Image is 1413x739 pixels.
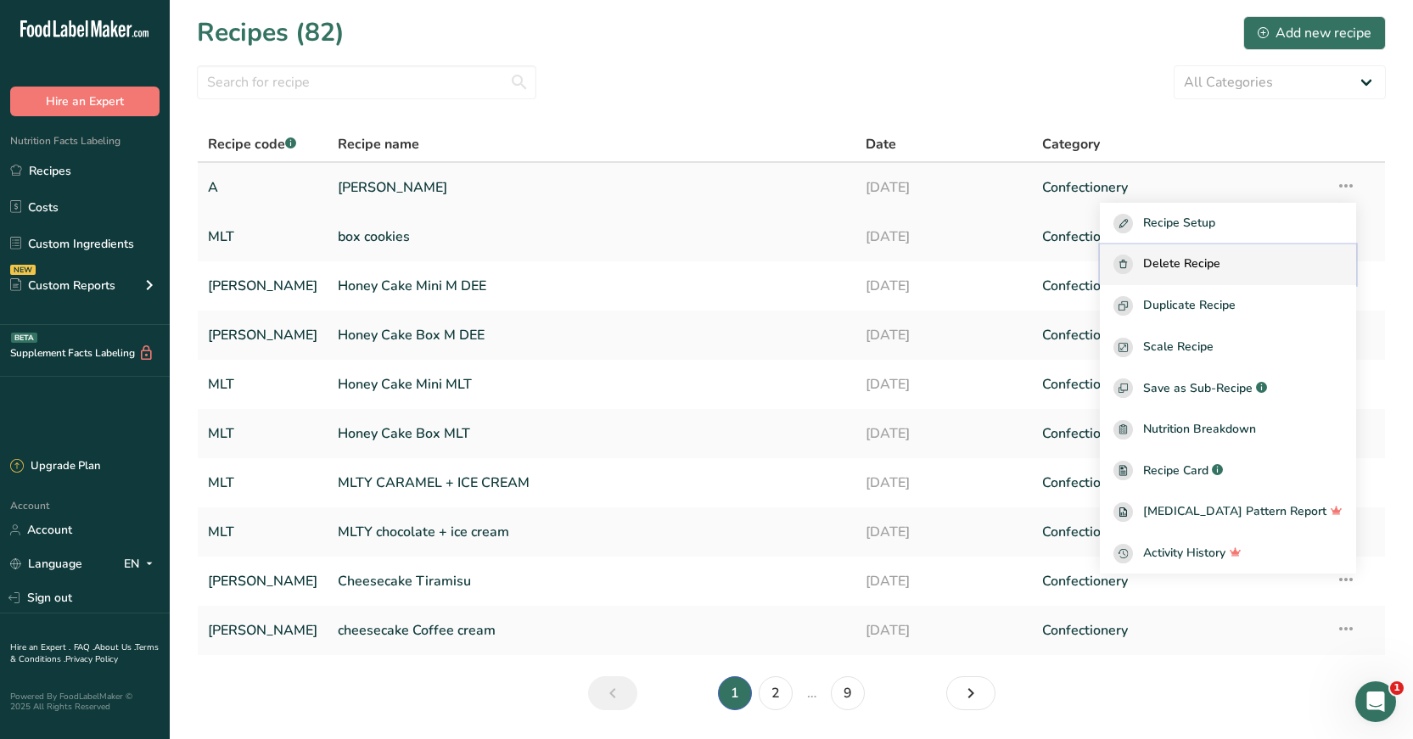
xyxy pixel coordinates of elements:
[1143,338,1214,357] span: Scale Recipe
[208,563,317,599] a: [PERSON_NAME]
[1100,409,1356,451] a: Nutrition Breakdown
[10,458,100,475] div: Upgrade Plan
[1042,563,1315,599] a: Confectionery
[1100,285,1356,327] button: Duplicate Recipe
[208,416,317,451] a: MLT
[10,641,70,653] a: Hire an Expert .
[10,691,160,712] div: Powered By FoodLabelMaker © 2025 All Rights Reserved
[338,219,845,255] a: box cookies
[1042,317,1315,353] a: Confectionery
[338,317,845,353] a: Honey Cake Box M DEE
[866,170,1022,205] a: [DATE]
[338,563,845,599] a: Cheesecake Tiramisu
[208,170,317,205] a: A
[197,14,345,52] h1: Recipes (82)
[1042,268,1315,304] a: Confectionery
[866,563,1022,599] a: [DATE]
[1355,681,1396,722] iframe: Intercom live chat
[208,135,296,154] span: Recipe code
[1042,465,1315,501] a: Confectionery
[1042,613,1315,648] a: Confectionery
[866,268,1022,304] a: [DATE]
[124,554,160,574] div: EN
[1143,296,1236,316] span: Duplicate Recipe
[866,367,1022,402] a: [DATE]
[338,613,845,648] a: cheesecake Coffee cream
[94,641,135,653] a: About Us .
[1143,462,1208,479] span: Recipe Card
[1100,203,1356,244] button: Recipe Setup
[338,268,845,304] a: Honey Cake Mini M DEE
[831,676,865,710] a: Page 9.
[338,134,419,154] span: Recipe name
[866,317,1022,353] a: [DATE]
[208,268,317,304] a: [PERSON_NAME]
[10,277,115,294] div: Custom Reports
[866,219,1022,255] a: [DATE]
[866,416,1022,451] a: [DATE]
[866,134,896,154] span: Date
[1100,367,1356,409] button: Save as Sub-Recipe
[1100,327,1356,368] button: Scale Recipe
[1042,170,1315,205] a: Confectionery
[338,170,845,205] a: [PERSON_NAME]
[1143,544,1225,563] span: Activity History
[759,676,793,710] a: Page 2.
[1143,420,1256,439] span: Nutrition Breakdown
[1243,16,1386,50] button: Add new recipe
[1042,134,1100,154] span: Category
[10,549,82,579] a: Language
[338,416,845,451] a: Honey Cake Box MLT
[1100,533,1356,574] button: Activity History
[338,367,845,402] a: Honey Cake Mini MLT
[338,465,845,501] a: MLTY CARAMEL + ICE CREAM
[10,265,36,275] div: NEW
[208,219,317,255] a: MLT
[208,514,317,550] a: MLT
[1390,681,1404,695] span: 1
[1042,416,1315,451] a: Confectionery
[1258,23,1371,43] div: Add new recipe
[946,676,995,710] a: Next page
[197,65,536,99] input: Search for recipe
[866,465,1022,501] a: [DATE]
[1143,379,1253,397] span: Save as Sub-Recipe
[866,514,1022,550] a: [DATE]
[208,317,317,353] a: [PERSON_NAME]
[1143,502,1326,522] span: [MEDICAL_DATA] Pattern Report
[1100,451,1356,492] a: Recipe Card
[1100,491,1356,533] a: [MEDICAL_DATA] Pattern Report
[588,676,637,710] a: Previous page
[208,465,317,501] a: MLT
[208,613,317,648] a: [PERSON_NAME]
[866,613,1022,648] a: [DATE]
[208,367,317,402] a: MLT
[1143,214,1215,233] span: Recipe Setup
[1100,244,1356,286] button: Delete Recipe
[74,641,94,653] a: FAQ .
[65,653,118,665] a: Privacy Policy
[338,514,845,550] a: MLTY chocolate + ice cream
[1042,367,1315,402] a: Confectionery
[11,333,37,343] div: BETA
[1042,514,1315,550] a: Confectionery
[10,87,160,116] button: Hire an Expert
[10,641,159,665] a: Terms & Conditions .
[1042,219,1315,255] a: Confectionery
[1143,255,1220,274] span: Delete Recipe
